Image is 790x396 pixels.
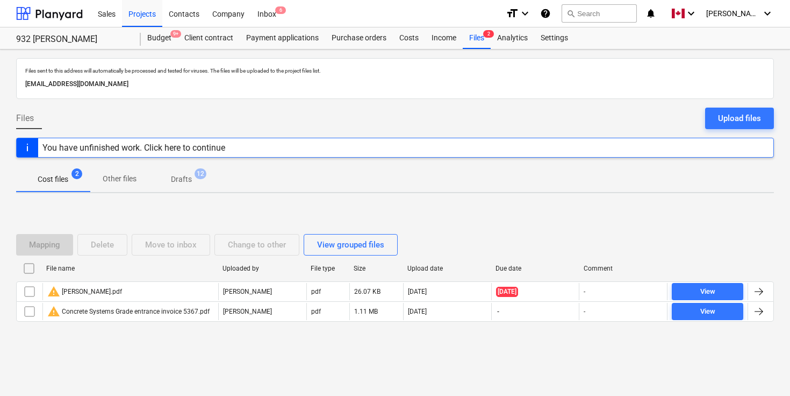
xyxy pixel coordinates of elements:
button: View [672,283,743,300]
div: View [700,286,715,298]
a: Files2 [463,27,491,49]
div: - [584,308,585,315]
div: pdf [311,288,321,295]
span: 2 [71,168,82,179]
a: Settings [534,27,574,49]
span: [PERSON_NAME] [706,9,760,18]
div: 26.07 KB [354,288,380,295]
div: - [584,288,585,295]
div: You have unfinished work. Click here to continue [42,143,225,153]
p: Other files [103,173,137,185]
i: keyboard_arrow_down [519,7,532,20]
p: Cost files [38,174,68,185]
div: Budget [141,27,178,49]
i: keyboard_arrow_down [685,7,698,20]
div: View grouped files [317,238,384,252]
span: - [496,307,500,316]
div: 932 [PERSON_NAME] [16,34,128,45]
span: 9+ [170,30,181,38]
a: Income [425,27,463,49]
span: Files [16,112,34,125]
span: search [566,9,575,18]
div: pdf [311,308,321,315]
span: [DATE] [496,287,518,297]
div: Files [463,27,491,49]
div: [PERSON_NAME].pdf [47,285,122,298]
a: Budget9+ [141,27,178,49]
span: 6 [275,6,286,14]
div: Comment [584,265,663,272]
p: Files sent to this address will automatically be processed and tested for viruses. The files will... [25,67,765,74]
button: Upload files [705,108,774,129]
a: Purchase orders [325,27,393,49]
i: format_size [506,7,519,20]
i: Knowledge base [540,7,551,20]
div: View [700,306,715,318]
i: notifications [645,7,656,20]
div: Size [354,265,399,272]
span: warning [47,285,60,298]
a: Payment applications [240,27,325,49]
div: [DATE] [408,288,427,295]
span: warning [47,305,60,318]
div: Due date [495,265,575,272]
p: [PERSON_NAME] [223,307,272,316]
p: Drafts [171,174,192,185]
div: Upload date [407,265,487,272]
div: File type [311,265,345,272]
button: Search [562,4,637,23]
div: File name [46,265,214,272]
span: 2 [483,30,494,38]
i: keyboard_arrow_down [761,7,774,20]
a: Analytics [491,27,534,49]
p: [PERSON_NAME] [223,287,272,296]
a: Client contract [178,27,240,49]
div: Upload files [718,111,761,125]
button: View grouped files [304,234,398,256]
span: 12 [195,168,206,179]
button: View [672,303,743,320]
p: [EMAIL_ADDRESS][DOMAIN_NAME] [25,79,765,90]
div: Concrete Systems Grade entrance invoice 5367.pdf [47,305,210,318]
a: Costs [393,27,425,49]
iframe: Chat Widget [736,344,790,396]
div: [DATE] [408,308,427,315]
div: Uploaded by [222,265,302,272]
div: 1.11 MB [354,308,378,315]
